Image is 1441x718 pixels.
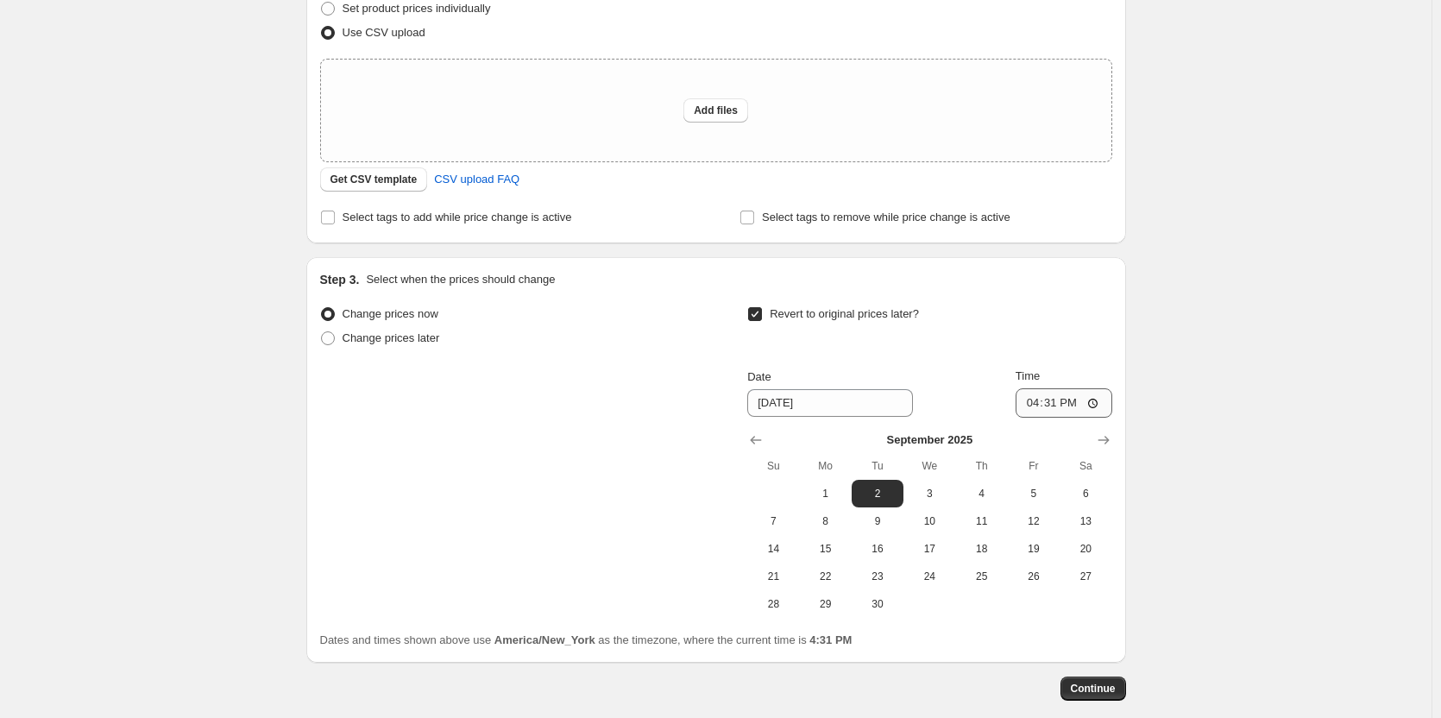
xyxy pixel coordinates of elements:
[800,480,852,507] button: Monday September 1 2025
[1071,682,1116,696] span: Continue
[852,507,903,535] button: Tuesday September 9 2025
[1067,514,1104,528] span: 13
[962,514,1000,528] span: 11
[955,452,1007,480] th: Thursday
[903,563,955,590] button: Wednesday September 24 2025
[744,428,768,452] button: Show previous month, August 2025
[747,590,799,618] button: Sunday September 28 2025
[747,452,799,480] th: Sunday
[770,307,919,320] span: Revert to original prices later?
[747,389,913,417] input: 8/26/2025
[343,307,438,320] span: Change prices now
[903,507,955,535] button: Wednesday September 10 2025
[910,514,948,528] span: 10
[807,487,845,501] span: 1
[330,173,418,186] span: Get CSV template
[962,459,1000,473] span: Th
[955,507,1007,535] button: Thursday September 11 2025
[754,514,792,528] span: 7
[1008,563,1060,590] button: Friday September 26 2025
[754,542,792,556] span: 14
[807,459,845,473] span: Mo
[747,370,771,383] span: Date
[859,570,897,583] span: 23
[754,570,792,583] span: 21
[1008,535,1060,563] button: Friday September 19 2025
[754,597,792,611] span: 28
[1008,507,1060,535] button: Friday September 12 2025
[1015,542,1053,556] span: 19
[910,542,948,556] span: 17
[903,535,955,563] button: Wednesday September 17 2025
[1060,480,1111,507] button: Saturday September 6 2025
[852,563,903,590] button: Tuesday September 23 2025
[366,271,555,288] p: Select when the prices should change
[683,98,748,123] button: Add files
[910,487,948,501] span: 3
[859,487,897,501] span: 2
[343,26,425,39] span: Use CSV upload
[434,171,519,188] span: CSV upload FAQ
[754,459,792,473] span: Su
[1015,459,1053,473] span: Fr
[962,542,1000,556] span: 18
[800,452,852,480] th: Monday
[1067,542,1104,556] span: 20
[1060,535,1111,563] button: Saturday September 20 2025
[1008,452,1060,480] th: Friday
[859,597,897,611] span: 30
[1016,369,1040,382] span: Time
[1015,570,1053,583] span: 26
[955,480,1007,507] button: Thursday September 4 2025
[1015,487,1053,501] span: 5
[807,542,845,556] span: 15
[809,633,852,646] b: 4:31 PM
[800,563,852,590] button: Monday September 22 2025
[1060,563,1111,590] button: Saturday September 27 2025
[910,570,948,583] span: 24
[424,166,530,193] a: CSV upload FAQ
[343,2,491,15] span: Set product prices individually
[747,563,799,590] button: Sunday September 21 2025
[1008,480,1060,507] button: Friday September 5 2025
[1060,452,1111,480] th: Saturday
[852,590,903,618] button: Tuesday September 30 2025
[320,271,360,288] h2: Step 3.
[903,480,955,507] button: Wednesday September 3 2025
[955,535,1007,563] button: Thursday September 18 2025
[694,104,738,117] span: Add files
[1067,570,1104,583] span: 27
[852,480,903,507] button: Tuesday September 2 2025
[747,507,799,535] button: Sunday September 7 2025
[1015,514,1053,528] span: 12
[962,487,1000,501] span: 4
[1092,428,1116,452] button: Show next month, October 2025
[1060,677,1126,701] button: Continue
[343,331,440,344] span: Change prices later
[859,542,897,556] span: 16
[807,514,845,528] span: 8
[800,535,852,563] button: Monday September 15 2025
[852,452,903,480] th: Tuesday
[1067,487,1104,501] span: 6
[807,570,845,583] span: 22
[910,459,948,473] span: We
[320,633,853,646] span: Dates and times shown above use as the timezone, where the current time is
[807,597,845,611] span: 29
[903,452,955,480] th: Wednesday
[1067,459,1104,473] span: Sa
[747,535,799,563] button: Sunday September 14 2025
[800,590,852,618] button: Monday September 29 2025
[1060,507,1111,535] button: Saturday September 13 2025
[1016,388,1112,418] input: 12:00
[494,633,595,646] b: America/New_York
[852,535,903,563] button: Tuesday September 16 2025
[343,211,572,224] span: Select tags to add while price change is active
[800,507,852,535] button: Monday September 8 2025
[859,459,897,473] span: Tu
[962,570,1000,583] span: 25
[859,514,897,528] span: 9
[762,211,1010,224] span: Select tags to remove while price change is active
[320,167,428,192] button: Get CSV template
[955,563,1007,590] button: Thursday September 25 2025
